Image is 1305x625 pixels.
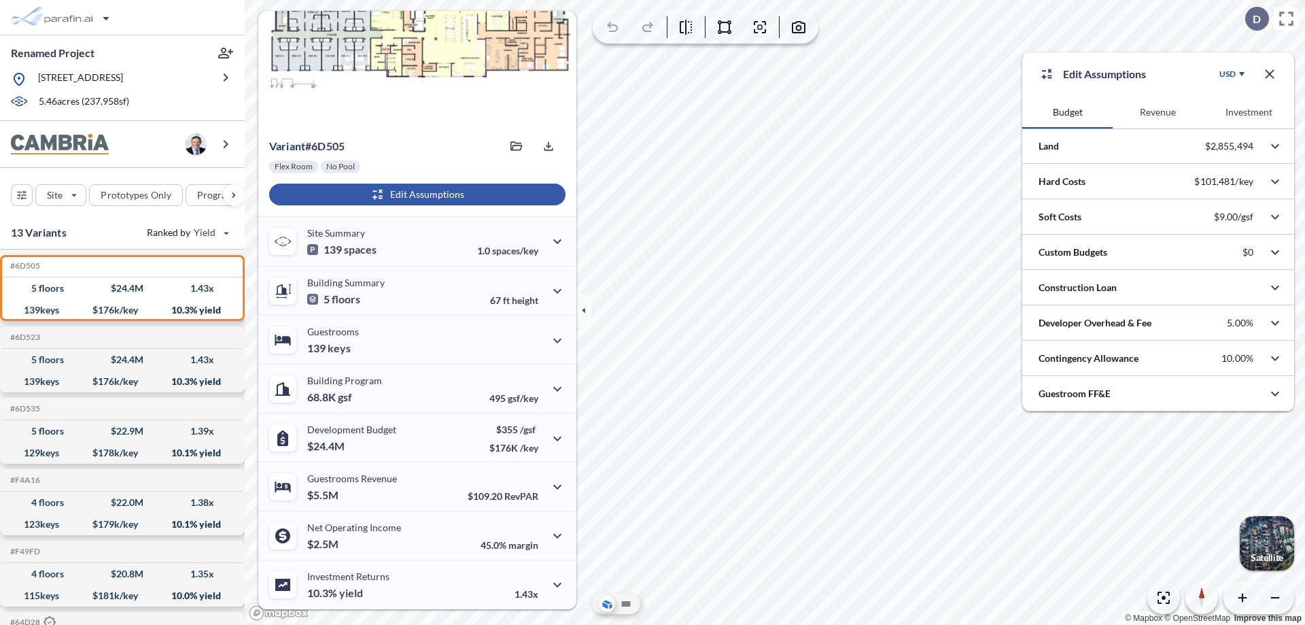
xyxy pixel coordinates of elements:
button: Site [35,184,86,206]
button: Program [186,184,259,206]
p: Custom Budgets [1039,246,1107,259]
h5: Click to copy the code [7,475,40,485]
img: user logo [185,133,207,155]
button: Aerial View [599,596,615,612]
span: Yield [194,226,216,239]
h5: Click to copy the code [7,404,40,413]
button: Budget [1022,96,1113,129]
p: $9.00/gsf [1214,211,1253,223]
p: Guestrooms Revenue [307,473,397,484]
p: 139 [307,341,351,355]
p: Guestrooms [307,326,359,337]
p: Site [47,188,63,202]
p: 1.0 [477,245,538,256]
a: Improve this map [1234,613,1302,623]
span: floors [332,292,360,306]
a: Mapbox homepage [249,605,309,621]
button: Investment [1204,96,1294,129]
p: Hard Costs [1039,175,1085,188]
p: 68.8K [307,390,352,404]
p: $5.5M [307,488,341,502]
p: $109.20 [468,490,538,502]
span: /gsf [520,424,536,435]
p: 67 [490,294,538,306]
p: $2.5M [307,537,341,551]
p: $0 [1242,246,1253,258]
a: Mapbox [1125,613,1162,623]
button: Revenue [1113,96,1203,129]
p: 45.0% [481,539,538,551]
p: Site Summary [307,227,365,239]
p: 5 [307,292,360,306]
span: spaces [344,243,377,256]
img: BrandImage [11,134,109,155]
p: Building Program [307,375,382,386]
p: Renamed Project [11,46,94,61]
p: $176K [489,442,538,454]
p: # 6d505 [269,139,345,153]
span: keys [328,341,351,355]
p: Contingency Allowance [1039,352,1138,365]
p: Guestroom FF&E [1039,387,1111,401]
span: height [512,294,538,306]
h5: Click to copy the code [7,547,40,556]
span: gsf/key [508,392,538,404]
p: Land [1039,139,1059,153]
button: Site Plan [618,596,634,612]
span: gsf [338,390,352,404]
p: 495 [489,392,538,404]
button: Ranked by Yield [136,222,238,243]
button: Edit Assumptions [269,184,565,205]
span: margin [508,539,538,551]
p: $24.4M [307,439,347,453]
p: Program [197,188,235,202]
p: $101,481/key [1194,175,1253,188]
button: Prototypes Only [89,184,183,206]
p: 10.3% [307,586,363,600]
p: Building Summary [307,277,385,288]
button: Switcher ImageSatellite [1240,516,1294,571]
span: Variant [269,139,305,152]
p: 5.46 acres ( 237,958 sf) [39,95,129,109]
p: No Pool [326,161,355,172]
p: Net Operating Income [307,522,401,533]
span: yield [339,586,363,600]
p: Satellite [1251,552,1283,563]
div: USD [1219,69,1236,80]
p: Development Budget [307,424,396,435]
span: /key [520,442,538,454]
p: D [1253,13,1261,25]
span: spaces/key [492,245,538,256]
p: Soft Costs [1039,210,1081,224]
p: 10.00% [1221,352,1253,365]
span: RevPAR [504,490,538,502]
p: 13 Variants [11,224,67,241]
p: [STREET_ADDRESS] [38,71,123,88]
h5: Click to copy the code [7,333,40,342]
p: Edit Assumptions [1063,66,1146,82]
p: 139 [307,243,377,256]
a: OpenStreetMap [1164,613,1230,623]
img: Switcher Image [1240,516,1294,571]
p: 1.43x [515,588,538,600]
p: $2,855,494 [1205,140,1253,152]
p: Developer Overhead & Fee [1039,316,1151,330]
p: $355 [489,424,538,435]
h5: Click to copy the code [7,261,40,271]
p: Investment Returns [307,571,389,582]
p: 5.00% [1227,317,1253,329]
span: ft [503,294,510,306]
p: Prototypes Only [101,188,171,202]
p: Flex Room [275,161,313,172]
p: Construction Loan [1039,281,1117,294]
